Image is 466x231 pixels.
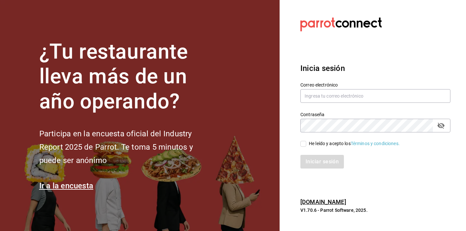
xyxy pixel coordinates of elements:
a: Ir a la encuesta [39,181,94,190]
button: passwordField [435,120,447,131]
label: Correo electrónico [300,82,450,87]
label: Contraseña [300,112,450,116]
h2: Participa en la encuesta oficial del Industry Report 2025 de Parrot. Te toma 5 minutos y puede se... [39,127,215,167]
h3: Inicia sesión [300,62,450,74]
input: Ingresa tu correo electrónico [300,89,450,103]
div: He leído y acepto los [309,140,400,147]
p: V1.70.6 - Parrot Software, 2025. [300,207,450,213]
a: Términos y condiciones. [351,141,400,146]
a: [DOMAIN_NAME] [300,198,346,205]
h1: ¿Tu restaurante lleva más de un año operando? [39,39,215,114]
